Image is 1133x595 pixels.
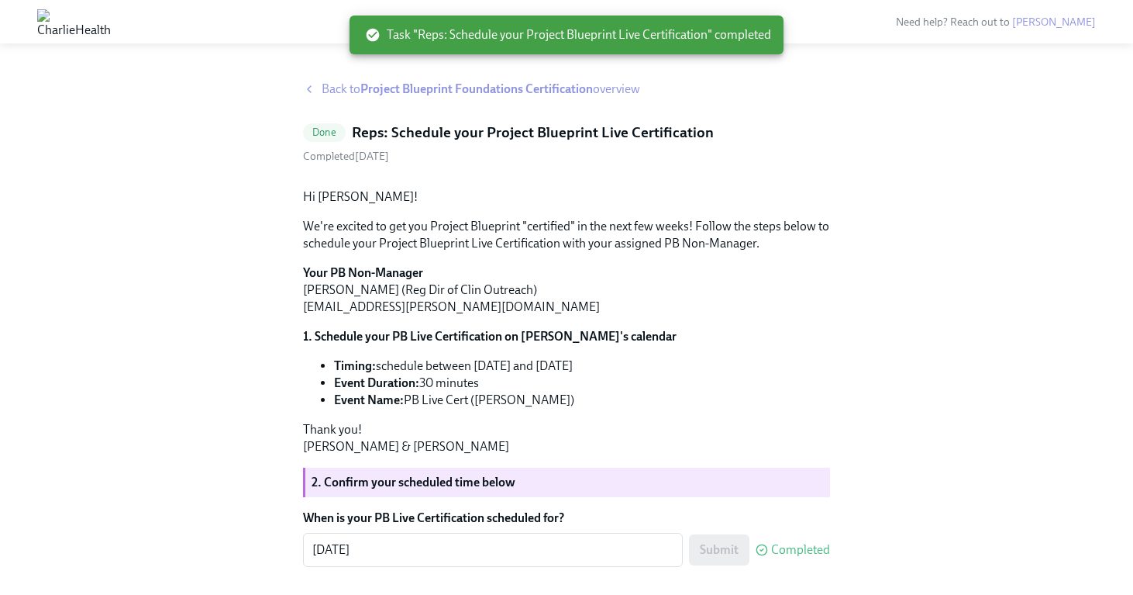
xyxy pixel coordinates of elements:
p: Hi [PERSON_NAME]! [303,189,830,206]
span: Task "Reps: Schedule your Project Blueprint Live Certification" completed [365,26,771,43]
strong: Timing: [334,358,376,373]
strong: Event Name: [334,393,404,407]
p: Thank you! [PERSON_NAME] & [PERSON_NAME] [303,421,830,455]
p: We're excited to get you Project Blueprint "certified" in the next few weeks! Follow the steps be... [303,218,830,252]
strong: 1. Schedule your PB Live Certification on [PERSON_NAME]'s calendar [303,329,677,344]
a: Back toProject Blueprint Foundations Certificationoverview [303,81,830,98]
li: 30 minutes [334,375,830,392]
strong: Event Duration: [334,375,419,390]
span: Need help? Reach out to [896,16,1096,29]
span: Tuesday, September 2nd 2025, 12:14 pm [303,150,389,163]
li: schedule between [DATE] and [DATE] [334,358,830,375]
a: [PERSON_NAME] [1012,16,1096,29]
p: [PERSON_NAME] (Reg Dir of Clin Outreach) [EMAIL_ADDRESS][PERSON_NAME][DOMAIN_NAME] [303,265,830,316]
span: Back to overview [322,81,640,98]
span: Completed [771,544,830,556]
label: When is your PB Live Certification scheduled for? [303,510,830,527]
h5: Reps: Schedule your Project Blueprint Live Certification [352,123,714,143]
strong: Your PB Non-Manager [303,265,423,280]
img: CharlieHealth [37,9,111,34]
strong: 2. Confirm your scheduled time below [312,475,515,489]
strong: Project Blueprint Foundations Certification [360,81,593,96]
span: Done [303,126,346,138]
textarea: [DATE] [312,541,673,559]
li: PB Live Cert ([PERSON_NAME]) [334,392,830,409]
